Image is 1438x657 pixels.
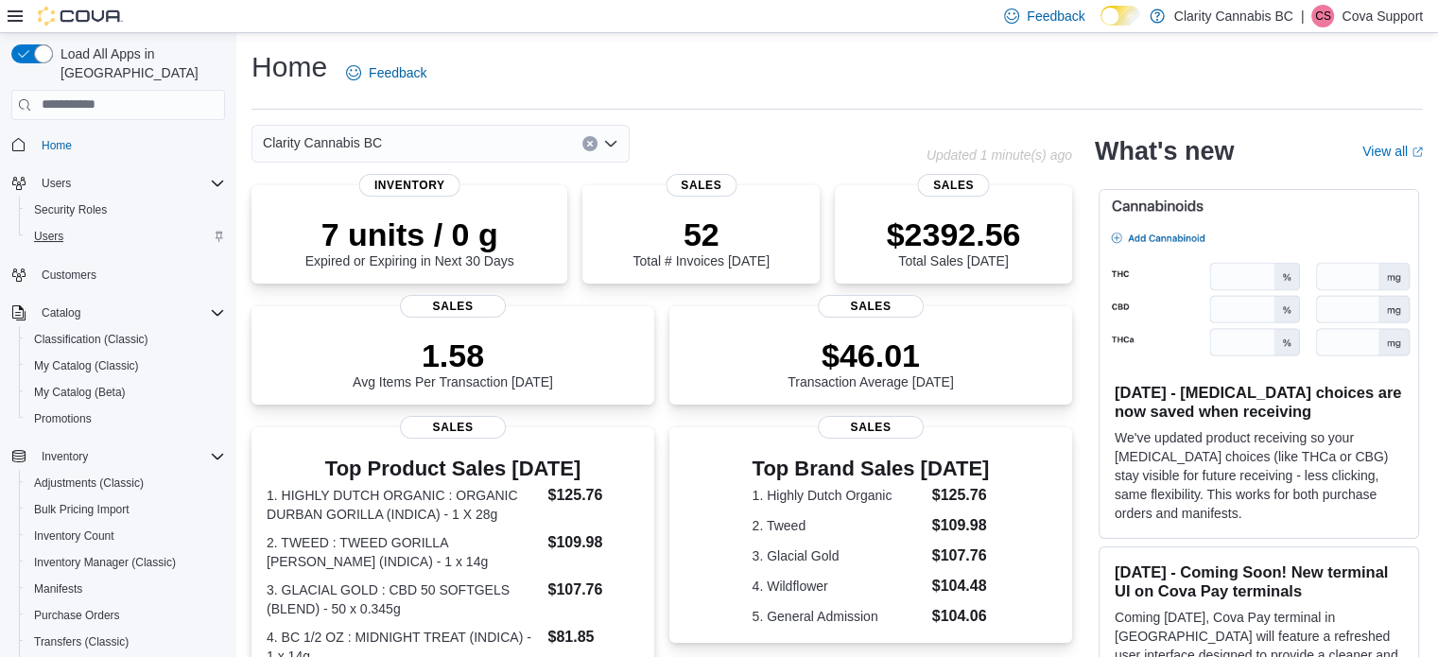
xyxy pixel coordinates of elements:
[34,133,225,157] span: Home
[353,337,553,389] div: Avg Items Per Transaction [DATE]
[263,131,382,154] span: Clarity Cannabis BC
[34,332,148,347] span: Classification (Classic)
[34,385,126,400] span: My Catalog (Beta)
[19,602,233,629] button: Purchase Orders
[19,523,233,549] button: Inventory Count
[753,546,925,565] dt: 3. Glacial Gold
[34,634,129,649] span: Transfers (Classic)
[1342,5,1423,27] p: Cova Support
[34,134,79,157] a: Home
[338,54,434,92] a: Feedback
[26,604,128,627] a: Purchase Orders
[26,225,225,248] span: Users
[26,631,136,653] a: Transfers (Classic)
[53,44,225,82] span: Load All Apps in [GEOGRAPHIC_DATA]
[932,605,990,628] dd: $104.06
[547,626,638,648] dd: $81.85
[927,147,1072,163] p: Updated 1 minute(s) ago
[1412,147,1423,158] svg: External link
[42,176,71,191] span: Users
[26,578,225,600] span: Manifests
[547,579,638,601] dd: $107.76
[932,575,990,597] dd: $104.48
[19,576,233,602] button: Manifests
[1315,5,1331,27] span: CS
[34,229,63,244] span: Users
[26,472,151,494] a: Adjustments (Classic)
[42,268,96,283] span: Customers
[19,549,233,576] button: Inventory Manager (Classic)
[753,577,925,596] dt: 4. Wildflower
[42,138,72,153] span: Home
[26,199,225,221] span: Security Roles
[1095,136,1234,166] h2: What's new
[4,443,233,470] button: Inventory
[26,498,137,521] a: Bulk Pricing Import
[603,136,618,151] button: Open list of options
[34,302,88,324] button: Catalog
[267,533,540,571] dt: 2. TWEED : TWEED GORILLA [PERSON_NAME] (INDICA) - 1 x 14g
[26,354,225,377] span: My Catalog (Classic)
[305,216,514,253] p: 7 units / 0 g
[4,131,233,159] button: Home
[19,629,233,655] button: Transfers (Classic)
[34,263,225,286] span: Customers
[887,216,1021,268] div: Total Sales [DATE]
[4,261,233,288] button: Customers
[34,172,225,195] span: Users
[26,381,225,404] span: My Catalog (Beta)
[34,302,225,324] span: Catalog
[918,174,989,197] span: Sales
[547,531,638,554] dd: $109.98
[26,498,225,521] span: Bulk Pricing Import
[632,216,769,253] p: 52
[1100,6,1140,26] input: Dark Mode
[26,631,225,653] span: Transfers (Classic)
[1027,7,1084,26] span: Feedback
[267,580,540,618] dt: 3. GLACIAL GOLD : CBD 50 SOFTGELS (BLEND) - 50 x 0.345g
[34,411,92,426] span: Promotions
[19,379,233,406] button: My Catalog (Beta)
[753,486,925,505] dt: 1. Highly Dutch Organic
[34,608,120,623] span: Purchase Orders
[26,525,225,547] span: Inventory Count
[26,604,225,627] span: Purchase Orders
[34,172,78,195] button: Users
[305,216,514,268] div: Expired or Expiring in Next 30 Days
[788,337,954,389] div: Transaction Average [DATE]
[19,470,233,496] button: Adjustments (Classic)
[4,300,233,326] button: Catalog
[19,223,233,250] button: Users
[26,199,114,221] a: Security Roles
[753,516,925,535] dt: 2. Tweed
[19,353,233,379] button: My Catalog (Classic)
[1115,383,1403,421] h3: [DATE] - [MEDICAL_DATA] choices are now saved when receiving
[26,225,71,248] a: Users
[582,136,598,151] button: Clear input
[26,472,225,494] span: Adjustments (Classic)
[26,381,133,404] a: My Catalog (Beta)
[4,170,233,197] button: Users
[26,407,225,430] span: Promotions
[666,174,736,197] span: Sales
[34,528,114,544] span: Inventory Count
[1115,428,1403,523] p: We've updated product receiving so your [MEDICAL_DATA] choices (like THCa or CBG) stay visible fo...
[34,502,130,517] span: Bulk Pricing Import
[34,264,104,286] a: Customers
[400,416,506,439] span: Sales
[26,551,225,574] span: Inventory Manager (Classic)
[19,326,233,353] button: Classification (Classic)
[353,337,553,374] p: 1.58
[359,174,460,197] span: Inventory
[34,358,139,373] span: My Catalog (Classic)
[26,328,156,351] a: Classification (Classic)
[34,445,95,468] button: Inventory
[887,216,1021,253] p: $2392.56
[932,484,990,507] dd: $125.76
[34,445,225,468] span: Inventory
[34,581,82,596] span: Manifests
[818,416,924,439] span: Sales
[26,354,147,377] a: My Catalog (Classic)
[1311,5,1334,27] div: Cova Support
